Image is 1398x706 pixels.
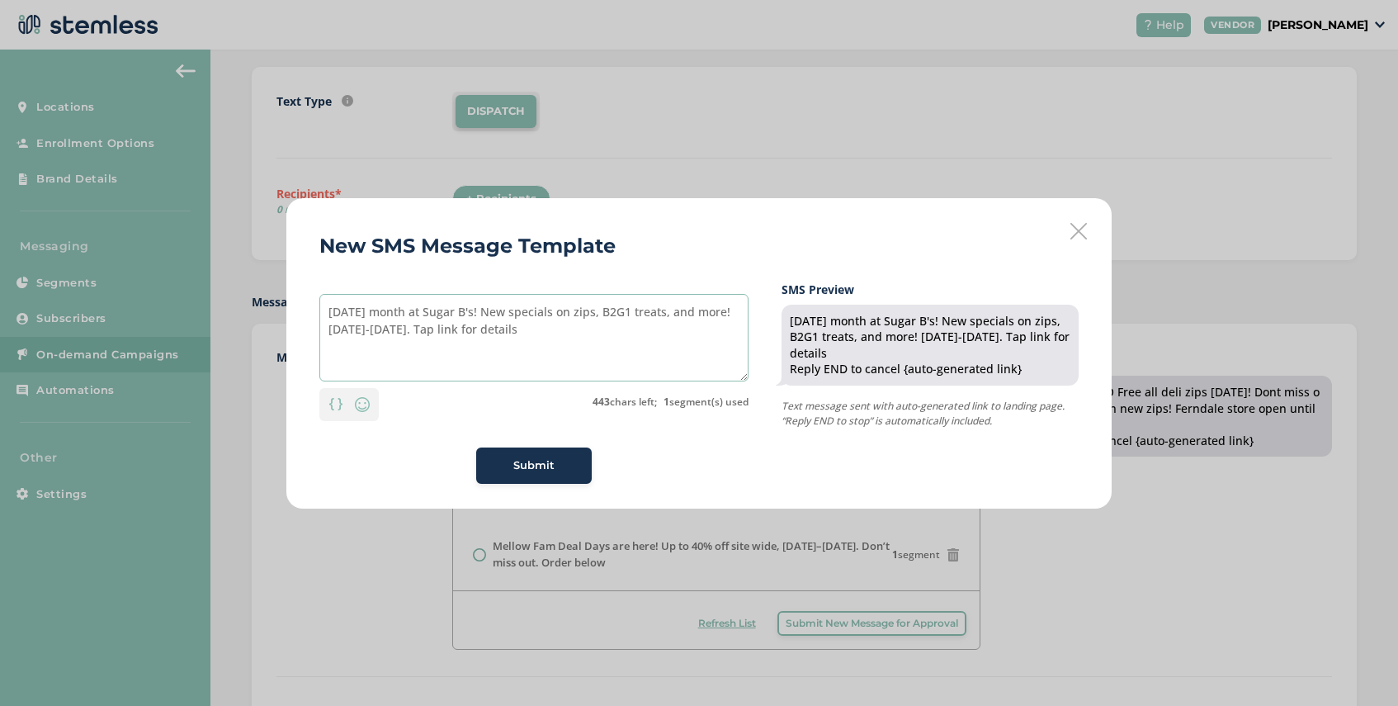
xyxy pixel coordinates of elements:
[593,395,610,409] strong: 443
[319,231,616,261] h2: New SMS Message Template
[1315,627,1398,706] iframe: Chat Widget
[476,448,592,484] button: Submit
[593,395,657,410] label: chars left;
[790,313,1070,377] div: [DATE] month at Sugar B's! New specials on zips, B2G1 treats, and more! [DATE]-[DATE]. Tap link f...
[352,395,372,415] img: icon-smiley-d6edb5a7.svg
[329,398,342,410] img: icon-brackets-fa390dc5.svg
[664,395,669,409] strong: 1
[782,281,1079,298] label: SMS Preview
[664,395,749,410] label: segment(s) used
[513,457,555,474] span: Submit
[782,399,1079,429] p: Text message sent with auto-generated link to landing page. “Reply END to stop” is automatically ...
